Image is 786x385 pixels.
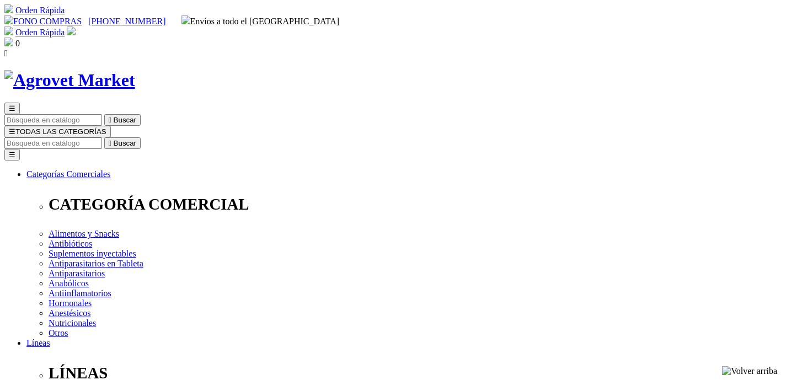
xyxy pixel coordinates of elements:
[15,39,20,48] span: 0
[49,239,92,248] a: Antibióticos
[49,229,119,238] a: Alimentos y Snacks
[4,26,13,35] img: shopping-cart.svg
[4,103,20,114] button: ☰
[114,139,136,147] span: Buscar
[181,15,190,24] img: delivery-truck.svg
[4,70,135,90] img: Agrovet Market
[26,169,110,179] a: Categorías Comerciales
[49,195,782,213] p: CATEGORÍA COMERCIAL
[88,17,165,26] a: [PHONE_NUMBER]
[4,4,13,13] img: shopping-cart.svg
[67,28,76,37] a: Acceda a su cuenta de cliente
[4,49,8,58] i: 
[104,114,141,126] button:  Buscar
[109,139,111,147] i: 
[15,6,65,15] a: Orden Rápida
[4,126,111,137] button: ☰TODAS LAS CATEGORÍAS
[49,318,96,328] a: Nutricionales
[49,308,90,318] a: Anestésicos
[104,137,141,149] button:  Buscar
[722,366,777,376] img: Volver arriba
[4,149,20,161] button: ☰
[4,17,82,26] a: FONO COMPRAS
[114,116,136,124] span: Buscar
[4,15,13,24] img: phone.svg
[49,259,143,268] a: Antiparasitarios en Tableta
[49,298,92,308] a: Hormonales
[26,338,50,347] a: Líneas
[4,114,102,126] input: Buscar
[9,104,15,113] span: ☰
[49,269,105,278] a: Antiparasitarios
[109,116,111,124] i: 
[49,288,111,298] a: Antiinflamatorios
[49,364,782,382] p: LÍNEAS
[67,26,76,35] img: user.svg
[9,127,15,136] span: ☰
[15,28,65,37] a: Orden Rápida
[49,328,68,338] a: Otros
[4,137,102,149] input: Buscar
[49,249,136,258] a: Suplementos inyectables
[4,38,13,46] img: shopping-bag.svg
[49,279,89,288] a: Anabólicos
[181,17,340,26] span: Envíos a todo el [GEOGRAPHIC_DATA]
